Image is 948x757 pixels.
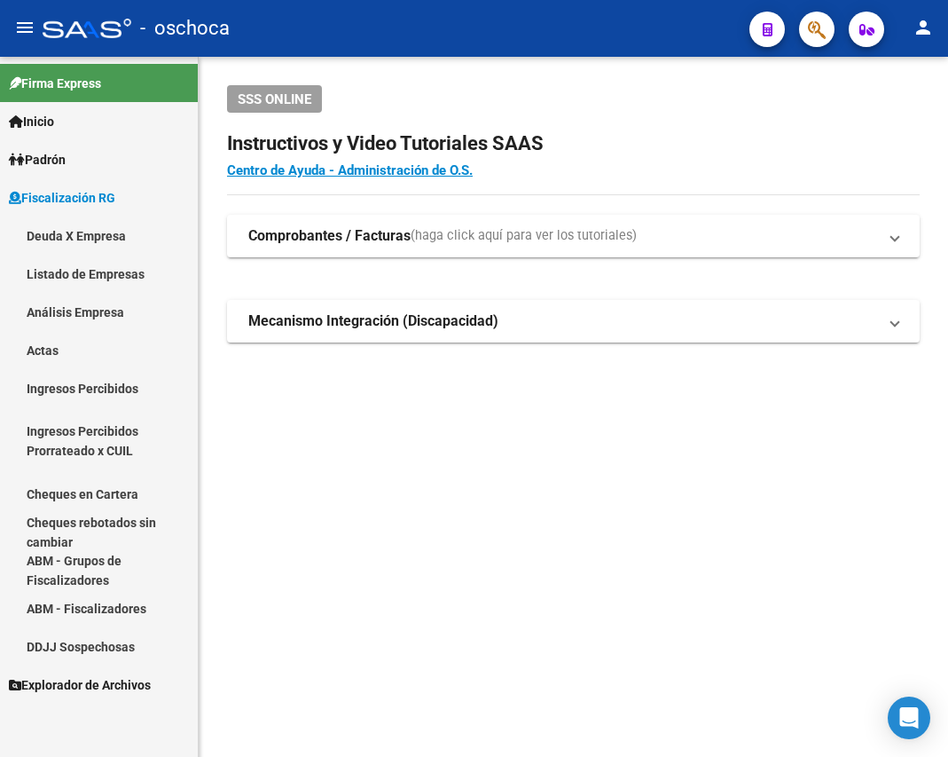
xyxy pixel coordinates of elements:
mat-expansion-panel-header: Mecanismo Integración (Discapacidad) [227,300,920,343]
h2: Instructivos y Video Tutoriales SAAS [227,127,920,161]
div: Open Intercom Messenger [888,697,930,739]
span: SSS ONLINE [238,91,311,107]
a: Centro de Ayuda - Administración de O.S. [227,162,473,178]
span: Inicio [9,112,54,131]
mat-icon: person [913,17,934,38]
span: Padrón [9,150,66,170]
strong: Mecanismo Integración (Discapacidad) [248,311,498,331]
span: - oschoca [140,9,230,48]
mat-icon: menu [14,17,35,38]
button: SSS ONLINE [227,85,322,113]
strong: Comprobantes / Facturas [248,226,411,246]
span: (haga click aquí para ver los tutoriales) [411,226,637,246]
span: Explorador de Archivos [9,675,151,695]
mat-expansion-panel-header: Comprobantes / Facturas(haga click aquí para ver los tutoriales) [227,215,920,257]
span: Fiscalización RG [9,188,115,208]
span: Firma Express [9,74,101,93]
